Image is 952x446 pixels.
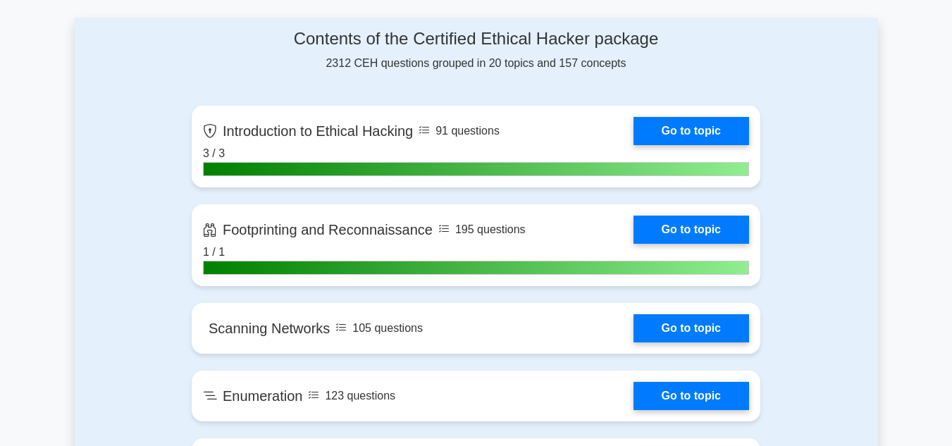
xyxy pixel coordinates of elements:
[633,117,749,145] a: Go to topic
[192,29,760,72] div: 2312 CEH questions grouped in 20 topics and 157 concepts
[633,314,749,342] a: Go to topic
[633,216,749,244] a: Go to topic
[192,29,760,49] h4: Contents of the Certified Ethical Hacker package
[633,382,749,410] a: Go to topic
